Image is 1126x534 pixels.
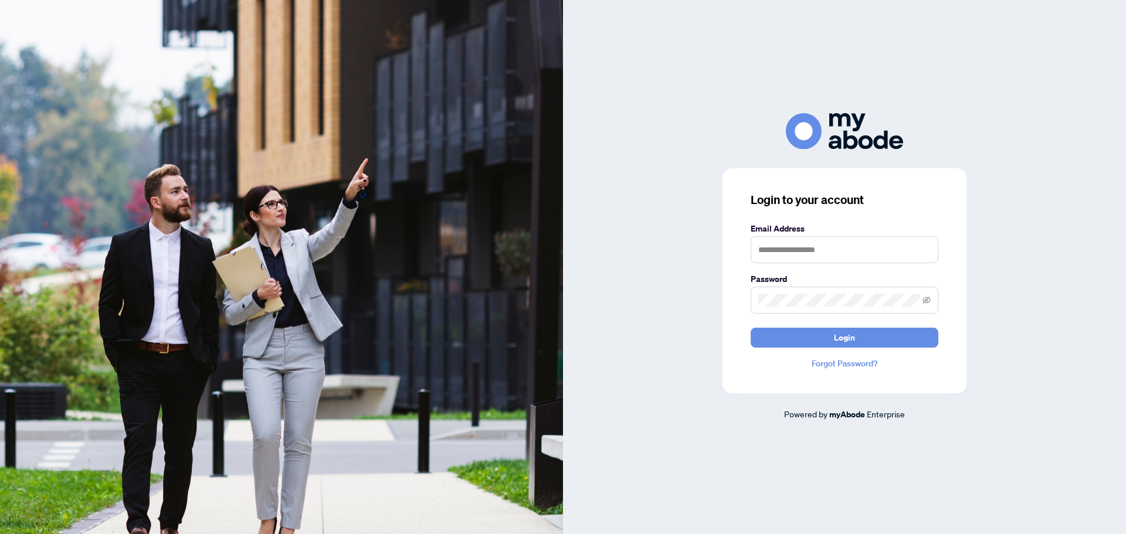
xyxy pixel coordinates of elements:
[751,273,938,285] label: Password
[834,328,855,347] span: Login
[867,409,905,419] span: Enterprise
[751,222,938,235] label: Email Address
[784,409,827,419] span: Powered by
[922,296,931,304] span: eye-invisible
[786,113,903,149] img: ma-logo
[751,328,938,348] button: Login
[829,408,865,421] a: myAbode
[751,192,938,208] h3: Login to your account
[751,357,938,370] a: Forgot Password?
